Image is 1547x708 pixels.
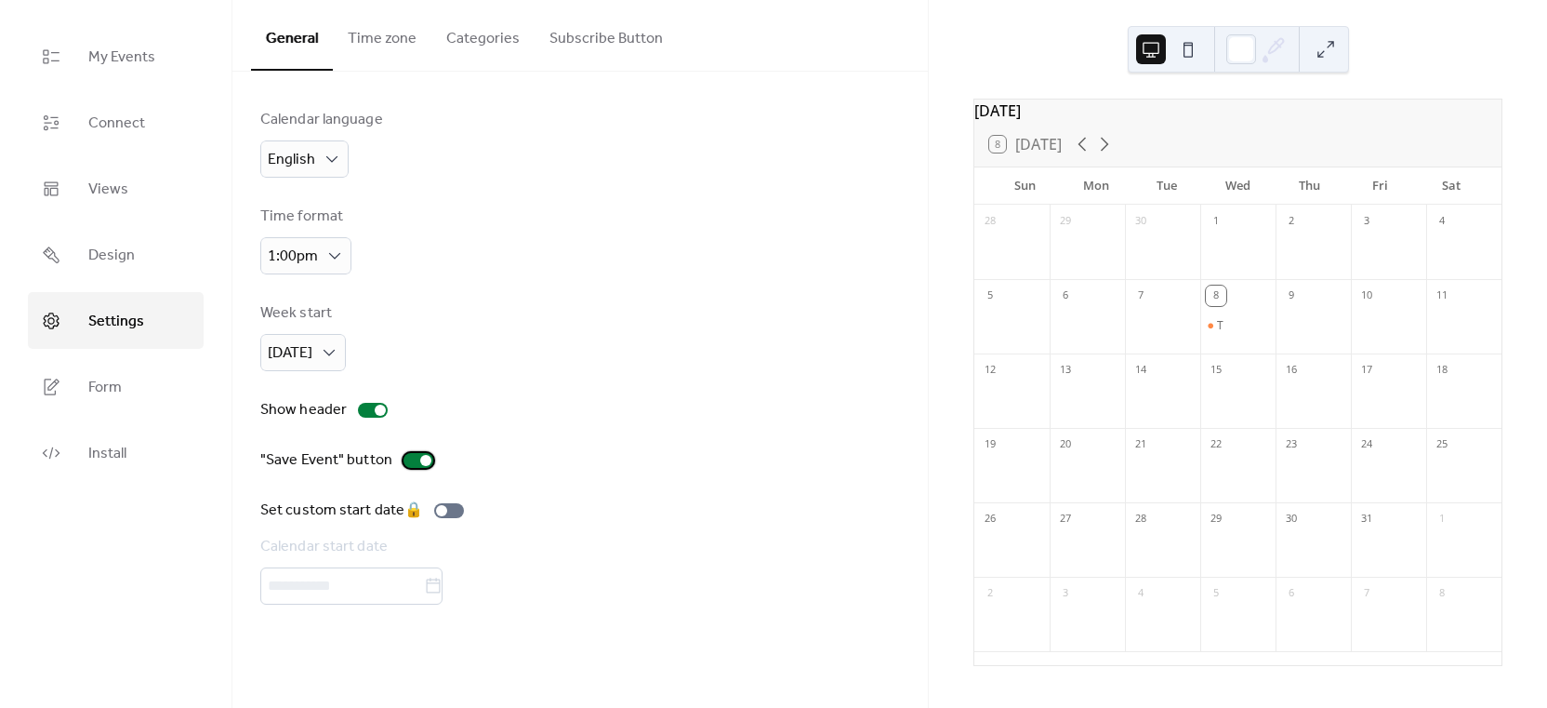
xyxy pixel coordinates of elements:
[268,145,315,174] span: English
[1356,583,1377,604] div: 7
[1274,167,1344,205] div: Thu
[1206,434,1226,455] div: 22
[1206,360,1226,381] div: 15
[88,241,135,270] span: Design
[1432,286,1452,306] div: 11
[28,226,204,283] a: Design
[1130,360,1151,381] div: 14
[28,94,204,151] a: Connect
[260,302,342,325] div: Week start
[1200,318,1276,333] div: T
[980,434,1000,455] div: 19
[260,399,347,421] div: Show header
[1356,211,1377,232] div: 3
[88,373,122,402] span: Form
[260,206,348,228] div: Time format
[1356,360,1377,381] div: 17
[1055,509,1076,529] div: 27
[1416,167,1487,205] div: Sat
[1206,211,1226,232] div: 1
[1055,434,1076,455] div: 20
[1061,167,1131,205] div: Mon
[1344,167,1415,205] div: Fri
[1217,318,1223,333] div: T
[28,28,204,85] a: My Events
[1203,167,1274,205] div: Wed
[28,358,204,415] a: Form
[980,211,1000,232] div: 28
[88,175,128,204] span: Views
[980,509,1000,529] div: 26
[28,292,204,349] a: Settings
[1281,211,1302,232] div: 2
[268,339,312,367] span: [DATE]
[88,43,155,72] span: My Events
[1130,509,1151,529] div: 28
[1055,286,1076,306] div: 6
[260,109,383,131] div: Calendar language
[1281,509,1302,529] div: 30
[1356,286,1377,306] div: 10
[268,242,318,271] span: 1:00pm
[989,167,1060,205] div: Sun
[980,360,1000,381] div: 12
[28,160,204,217] a: Views
[1130,286,1151,306] div: 7
[1055,211,1076,232] div: 29
[1281,434,1302,455] div: 23
[260,449,392,472] div: "Save Event" button
[1206,509,1226,529] div: 29
[1130,211,1151,232] div: 30
[1281,360,1302,381] div: 16
[1432,434,1452,455] div: 25
[88,109,145,138] span: Connect
[88,439,126,468] span: Install
[1131,167,1202,205] div: Tue
[974,100,1501,122] div: [DATE]
[1432,211,1452,232] div: 4
[1356,509,1377,529] div: 31
[28,424,204,481] a: Install
[1432,509,1452,529] div: 1
[1432,583,1452,604] div: 8
[1055,583,1076,604] div: 3
[1432,360,1452,381] div: 18
[1206,286,1226,306] div: 8
[980,583,1000,604] div: 2
[1130,434,1151,455] div: 21
[1206,583,1226,604] div: 5
[1130,583,1151,604] div: 4
[980,286,1000,306] div: 5
[1055,360,1076,381] div: 13
[1281,286,1302,306] div: 9
[1356,434,1377,455] div: 24
[88,307,144,336] span: Settings
[1281,583,1302,604] div: 6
